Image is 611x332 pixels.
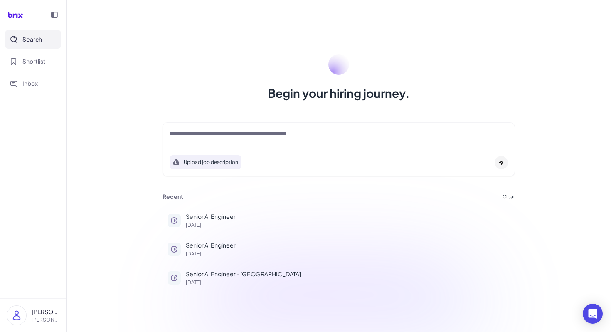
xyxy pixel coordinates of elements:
h1: Begin your hiring journey. [268,85,410,102]
button: Shortlist [5,52,61,71]
button: Senior AI Engineer[DATE] [163,207,515,233]
h3: Recent [163,193,183,201]
p: Senior AI Engineer [186,241,510,250]
span: Shortlist [22,57,46,66]
p: [DATE] [186,223,510,228]
button: Clear [503,194,515,199]
button: Senior AI Engineer[DATE] [163,236,515,261]
p: [DATE] [186,280,510,285]
img: user_logo.png [7,306,26,325]
span: Inbox [22,79,38,88]
p: Senior AI Engineer - [GEOGRAPHIC_DATA] [186,270,510,278]
button: Search using job description [170,155,241,169]
p: Senior AI Engineer [186,212,510,221]
p: [PERSON_NAME][EMAIL_ADDRESS][DOMAIN_NAME] [32,316,59,324]
p: [DATE] [186,251,510,256]
button: Inbox [5,74,61,93]
div: Open Intercom Messenger [583,304,603,324]
p: [PERSON_NAME] [32,307,59,316]
button: Search [5,30,61,49]
span: Search [22,35,42,44]
button: Senior AI Engineer - [GEOGRAPHIC_DATA][DATE] [163,265,515,290]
